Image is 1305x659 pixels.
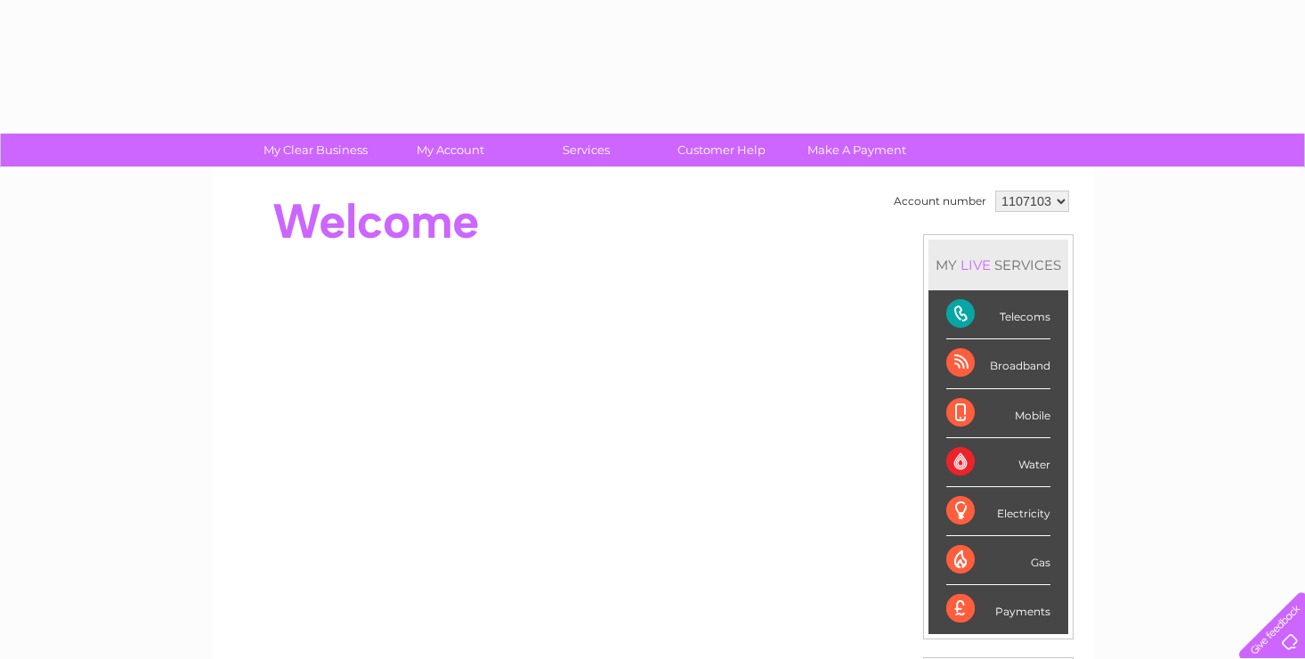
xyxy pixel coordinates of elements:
[946,438,1050,487] div: Water
[377,134,524,167] a: My Account
[946,339,1050,388] div: Broadband
[946,389,1050,438] div: Mobile
[957,256,994,273] div: LIVE
[946,585,1050,633] div: Payments
[928,240,1068,290] div: MY SERVICES
[242,134,389,167] a: My Clear Business
[783,134,930,167] a: Make A Payment
[889,186,991,216] td: Account number
[946,536,1050,585] div: Gas
[648,134,795,167] a: Customer Help
[513,134,660,167] a: Services
[946,290,1050,339] div: Telecoms
[946,487,1050,536] div: Electricity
